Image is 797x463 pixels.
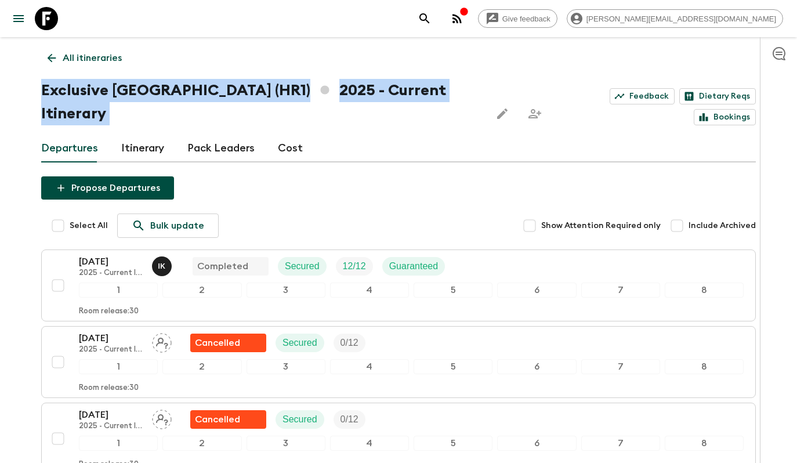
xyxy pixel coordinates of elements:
[278,135,303,162] a: Cost
[117,214,219,238] a: Bulk update
[665,283,744,298] div: 8
[79,345,143,355] p: 2025 - Current Itinerary
[580,15,782,23] span: [PERSON_NAME][EMAIL_ADDRESS][DOMAIN_NAME]
[581,436,660,451] div: 7
[343,259,366,273] p: 12 / 12
[41,135,98,162] a: Departures
[152,337,172,346] span: Assign pack leader
[340,413,358,426] p: 0 / 12
[41,326,756,398] button: [DATE]2025 - Current ItineraryAssign pack leaderFlash Pack cancellationSecuredTrip Fill12345678Ro...
[79,359,158,374] div: 1
[79,283,158,298] div: 1
[330,359,409,374] div: 4
[195,413,240,426] p: Cancelled
[79,384,139,393] p: Room release: 30
[665,436,744,451] div: 8
[7,7,30,30] button: menu
[496,15,557,23] span: Give feedback
[195,336,240,350] p: Cancelled
[79,255,143,269] p: [DATE]
[150,219,204,233] p: Bulk update
[523,102,546,125] span: Share this itinerary
[276,410,324,429] div: Secured
[581,283,660,298] div: 7
[79,331,143,345] p: [DATE]
[41,176,174,200] button: Propose Departures
[413,7,436,30] button: search adventures
[41,79,481,125] h1: Exclusive [GEOGRAPHIC_DATA] (HR1) 2025 - Current Itinerary
[162,359,241,374] div: 2
[689,220,756,231] span: Include Archived
[282,413,317,426] p: Secured
[414,436,492,451] div: 5
[285,259,320,273] p: Secured
[414,283,492,298] div: 5
[121,135,164,162] a: Itinerary
[340,336,358,350] p: 0 / 12
[478,9,557,28] a: Give feedback
[152,413,172,422] span: Assign pack leader
[278,257,327,276] div: Secured
[79,269,143,278] p: 2025 - Current Itinerary
[79,422,143,431] p: 2025 - Current Itinerary
[541,220,661,231] span: Show Attention Required only
[162,436,241,451] div: 2
[497,283,576,298] div: 6
[497,359,576,374] div: 6
[336,257,373,276] div: Trip Fill
[581,359,660,374] div: 7
[414,359,492,374] div: 5
[334,334,365,352] div: Trip Fill
[41,249,756,321] button: [DATE]2025 - Current ItineraryIvor KajfežCompletedSecuredTrip FillGuaranteed12345678Room release:30
[70,220,108,231] span: Select All
[247,283,325,298] div: 3
[247,359,325,374] div: 3
[162,283,241,298] div: 2
[41,46,128,70] a: All itineraries
[679,88,756,104] a: Dietary Reqs
[79,436,158,451] div: 1
[63,51,122,65] p: All itineraries
[187,135,255,162] a: Pack Leaders
[79,408,143,422] p: [DATE]
[334,410,365,429] div: Trip Fill
[190,410,266,429] div: Flash Pack cancellation
[276,334,324,352] div: Secured
[694,109,756,125] a: Bookings
[610,88,675,104] a: Feedback
[497,436,576,451] div: 6
[330,436,409,451] div: 4
[389,259,439,273] p: Guaranteed
[282,336,317,350] p: Secured
[330,283,409,298] div: 4
[197,259,248,273] p: Completed
[152,260,174,269] span: Ivor Kajfež
[79,307,139,316] p: Room release: 30
[567,9,783,28] div: [PERSON_NAME][EMAIL_ADDRESS][DOMAIN_NAME]
[491,102,514,125] button: Edit this itinerary
[247,436,325,451] div: 3
[190,334,266,352] div: Flash Pack cancellation
[665,359,744,374] div: 8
